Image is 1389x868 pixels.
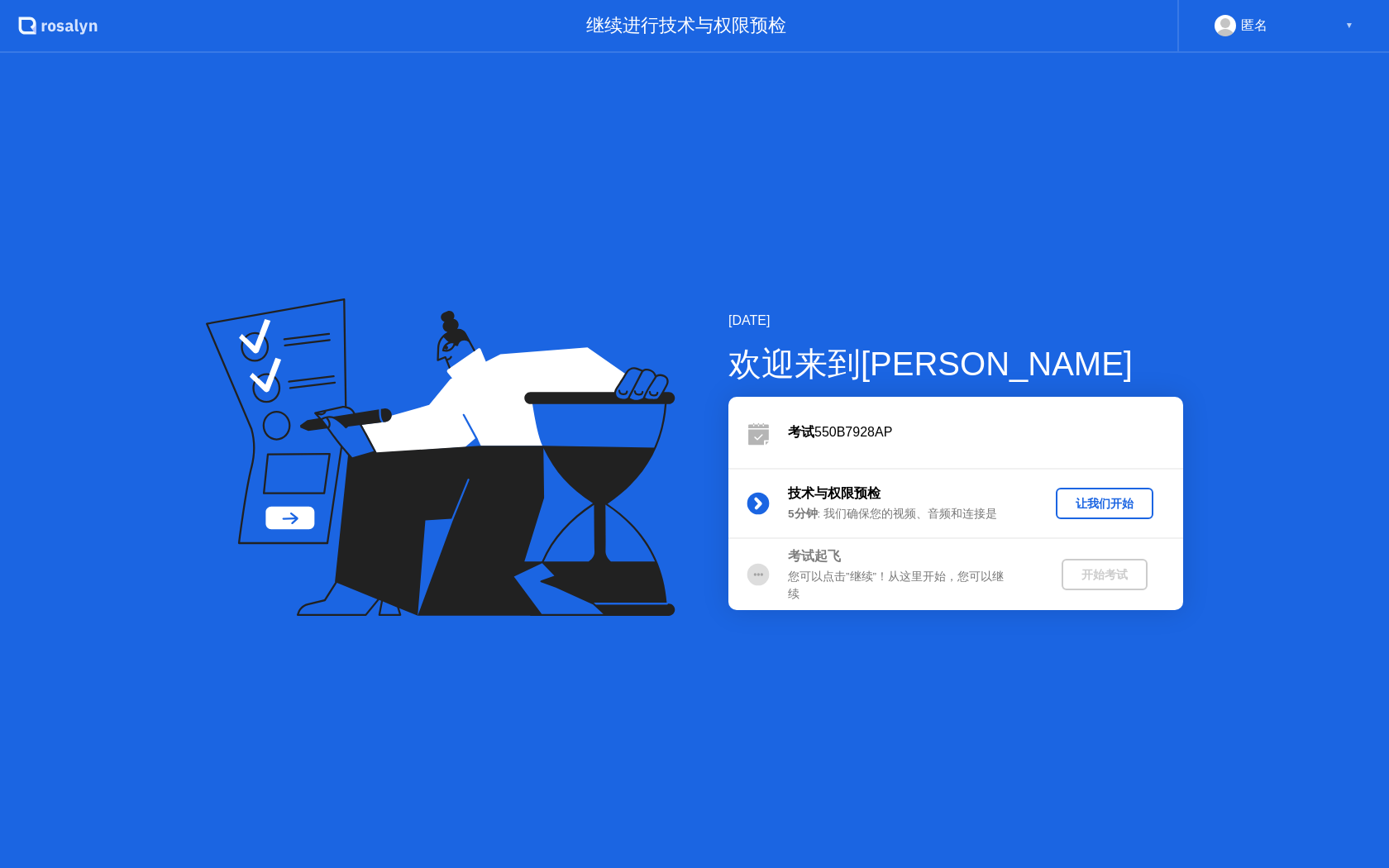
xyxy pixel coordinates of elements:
[1068,567,1141,583] div: 开始考试
[1062,496,1147,512] div: 让我们开始
[1056,488,1153,519] button: 让我们开始
[788,422,1183,442] div: 550B7928AP
[1062,559,1148,590] button: 开始考试
[728,339,1183,389] div: 欢迎来到[PERSON_NAME]
[788,569,1026,603] div: 您可以点击”继续”！从这里开始，您可以继续
[788,506,1026,522] div: : 我们确保您的视频、音频和连接是
[1345,15,1353,36] div: ▼
[788,425,814,439] b: 考试
[788,486,881,500] b: 技术与权限预检
[728,311,1183,331] div: [DATE]
[1241,15,1267,36] div: 匿名
[788,549,841,563] b: 考试起飞
[788,508,818,520] b: 5分钟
